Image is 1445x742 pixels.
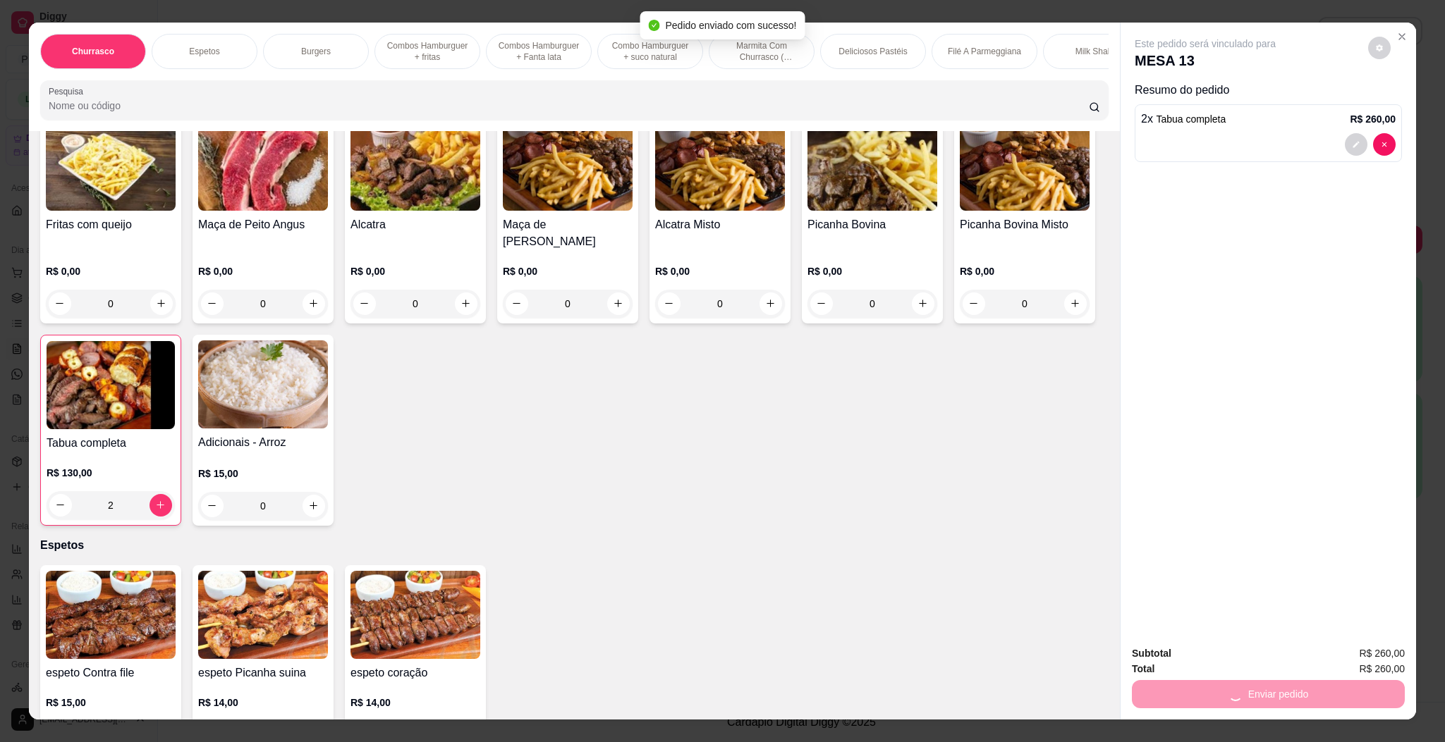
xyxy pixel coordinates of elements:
p: R$ 15,00 [198,466,328,481]
button: decrease-product-quantity [1373,133,1396,156]
p: R$ 0,00 [46,264,176,278]
h4: Maça de [PERSON_NAME] [503,216,633,250]
p: R$ 15,00 [46,695,176,710]
p: Este pedido será vinculado para [1135,37,1276,51]
p: Churrasco [72,46,114,57]
p: R$ 0,00 [655,264,785,278]
h4: Alcatra [350,216,480,233]
img: product-image [960,123,1090,211]
p: Deliciosos Pastéis [839,46,907,57]
button: decrease-product-quantity [201,495,224,517]
img: product-image [350,123,480,211]
button: decrease-product-quantity [1368,37,1391,59]
h4: espeto coração [350,664,480,681]
h4: Picanha Bovina [807,216,937,233]
p: Filé A Parmeggiana [948,46,1021,57]
p: Burgers [301,46,331,57]
span: Pedido enviado com sucesso! [666,20,797,31]
h4: Maça de Peito Angus [198,216,328,233]
span: Tabua completa [1156,113,1226,125]
h4: Alcatra Misto [655,216,785,233]
p: R$ 260,00 [1350,112,1396,126]
span: R$ 260,00 [1359,645,1405,661]
p: R$ 14,00 [198,695,328,710]
p: R$ 14,00 [350,695,480,710]
img: product-image [655,123,785,211]
p: R$ 0,00 [960,264,1090,278]
button: decrease-product-quantity [1345,133,1367,156]
h4: espeto Picanha suina [198,664,328,681]
img: product-image [46,571,176,659]
p: MESA 13 [1135,51,1276,70]
p: Resumo do pedido [1135,82,1402,99]
p: R$ 0,00 [350,264,480,278]
h4: Picanha Bovina Misto [960,216,1090,233]
p: R$ 0,00 [807,264,937,278]
strong: Total [1132,663,1154,674]
p: Combos Hamburguer + Fanta lata [498,40,580,63]
img: product-image [503,123,633,211]
p: 2 x [1141,111,1226,128]
p: R$ 130,00 [47,466,175,480]
span: R$ 260,00 [1359,661,1405,676]
img: product-image [350,571,480,659]
img: product-image [198,123,328,211]
p: Combo Hamburguer + suco natural [609,40,691,63]
p: Combos Hamburguer + fritas [386,40,468,63]
p: Milk Shake [1075,46,1117,57]
h4: espeto Contra file [46,664,176,681]
h4: Adicionais - Arroz [198,434,328,451]
img: product-image [198,571,328,659]
img: product-image [807,123,937,211]
p: Espetos [189,46,219,57]
strong: Subtotal [1132,648,1171,659]
h4: Tabua completa [47,435,175,452]
img: product-image [47,341,175,429]
input: Pesquisa [49,99,1089,113]
img: product-image [46,123,176,211]
p: Marmita Com Churrasco ( Novidade ) [721,40,803,63]
p: Espetos [40,537,1109,554]
p: R$ 0,00 [198,264,328,278]
img: product-image [198,340,328,428]
p: R$ 0,00 [503,264,633,278]
label: Pesquisa [49,85,88,97]
h4: Fritas com queijo [46,216,176,233]
button: increase-product-quantity [303,495,325,517]
span: check-circle [649,20,660,31]
button: Close [1391,25,1413,48]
